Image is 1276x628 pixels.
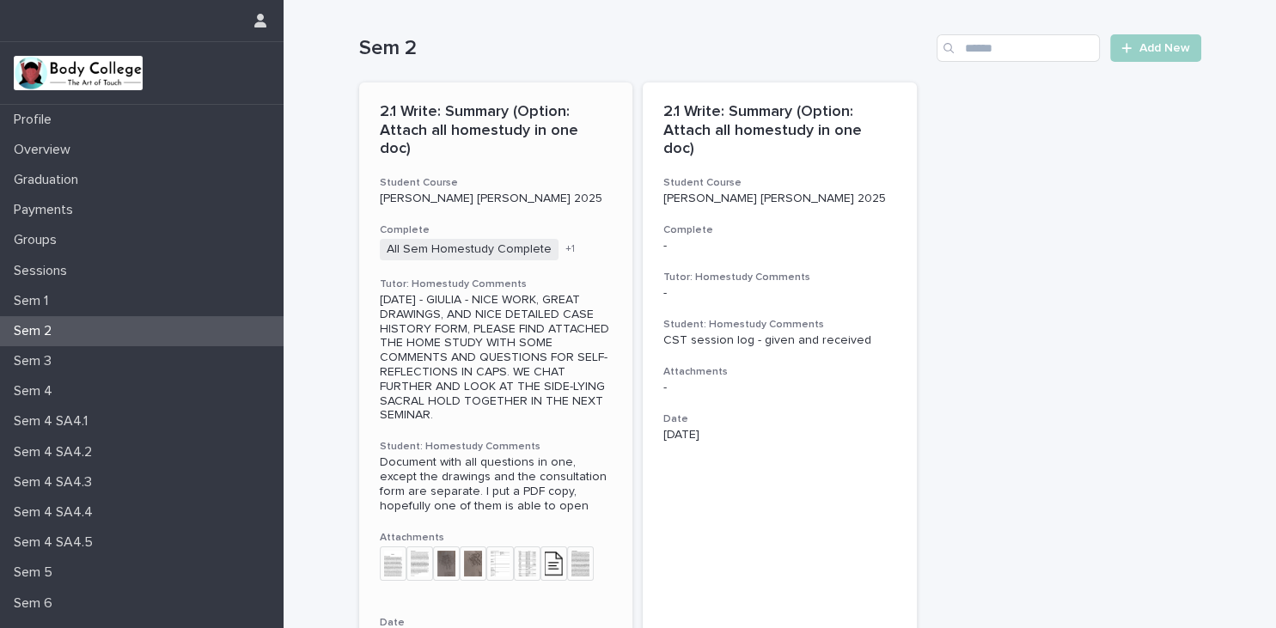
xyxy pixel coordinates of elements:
[663,381,896,395] p: -
[663,103,896,159] p: 2.1 Write: Summary (Option: Attach all homestudy in one doc)
[380,277,613,291] h3: Tutor: Homestudy Comments
[380,192,613,206] p: [PERSON_NAME] [PERSON_NAME] 2025
[7,413,101,430] p: Sem 4 SA4.1
[663,192,896,206] p: [PERSON_NAME] [PERSON_NAME] 2025
[937,34,1100,62] input: Search
[359,36,931,61] h1: Sem 2
[380,440,613,454] h3: Student: Homestudy Comments
[7,564,66,581] p: Sem 5
[7,263,81,279] p: Sessions
[663,286,896,301] div: -
[7,504,107,521] p: Sem 4 SA4.4
[7,172,92,188] p: Graduation
[380,239,559,260] span: All Sem Homestudy Complete
[14,56,143,90] img: xvtzy2PTuGgGH0xbwGb2
[663,365,896,379] h3: Attachments
[7,595,66,612] p: Sem 6
[380,293,613,423] div: [DATE] - GIULIA - NICE WORK, GREAT DRAWINGS, AND NICE DETAILED CASE HISTORY FORM, PLEASE FIND ATT...
[7,534,107,551] p: Sem 4 SA4.5
[380,223,613,237] h3: Complete
[7,444,106,460] p: Sem 4 SA4.2
[7,383,66,399] p: Sem 4
[1139,42,1190,54] span: Add New
[7,474,106,491] p: Sem 4 SA4.3
[7,293,62,309] p: Sem 1
[7,232,70,248] p: Groups
[663,223,896,237] h3: Complete
[1110,34,1200,62] a: Add New
[663,428,896,442] p: [DATE]
[663,412,896,426] h3: Date
[380,455,613,513] div: Document with all questions in one, except the drawings and the consultation form are separate. I...
[7,323,65,339] p: Sem 2
[380,176,613,190] h3: Student Course
[380,531,613,545] h3: Attachments
[663,239,896,253] p: -
[7,112,65,128] p: Profile
[663,333,896,348] div: CST session log - given and received
[380,103,613,159] p: 2.1 Write: Summary (Option: Attach all homestudy in one doc)
[7,142,84,158] p: Overview
[565,244,575,254] span: + 1
[663,176,896,190] h3: Student Course
[663,271,896,284] h3: Tutor: Homestudy Comments
[663,318,896,332] h3: Student: Homestudy Comments
[7,353,65,369] p: Sem 3
[7,202,87,218] p: Payments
